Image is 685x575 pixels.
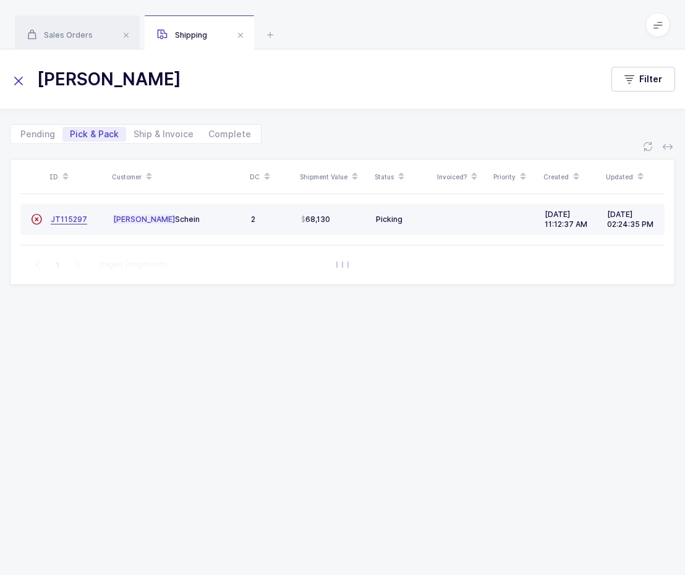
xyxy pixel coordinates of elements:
span: 68,130 [301,215,330,224]
div: Created [543,166,598,187]
span: JT115297 [51,215,87,224]
span: Pick & Pack [70,130,119,138]
div: Invoiced? [437,166,486,187]
div: Shipment Value [300,166,367,187]
span: Filter [639,73,662,85]
span: 2 [251,215,255,224]
span: Sales Orders [27,30,93,40]
div: Updated [606,166,661,187]
span: Picking [376,215,402,224]
span: [DATE] 02:24:35 PM [607,210,653,229]
button: Filter [611,67,675,92]
div: ID [49,166,104,187]
div: Priority [493,166,536,187]
span: Pending [20,130,55,138]
div: Customer [112,166,242,187]
span: Schein [113,215,200,224]
span: [PERSON_NAME] [113,215,175,224]
div: DC [250,166,292,187]
span: Ship & Invoice [134,130,194,138]
span: Shipping [157,30,207,40]
div: Status [375,166,430,187]
span:  [31,215,42,224]
span: Complete [208,130,251,138]
span: [DATE] 11:12:37 AM [545,210,587,229]
input: Search for Shipments... [10,64,587,94]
